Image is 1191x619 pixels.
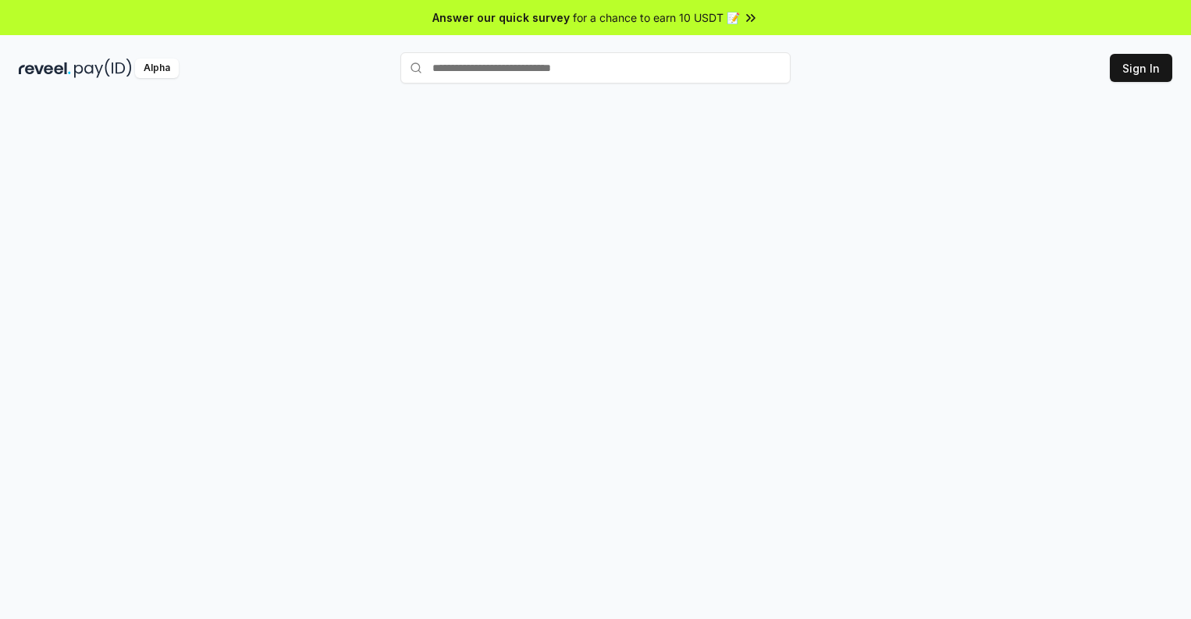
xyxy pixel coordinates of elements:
[1110,54,1172,82] button: Sign In
[74,59,132,78] img: pay_id
[573,9,740,26] span: for a chance to earn 10 USDT 📝
[432,9,570,26] span: Answer our quick survey
[135,59,179,78] div: Alpha
[19,59,71,78] img: reveel_dark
